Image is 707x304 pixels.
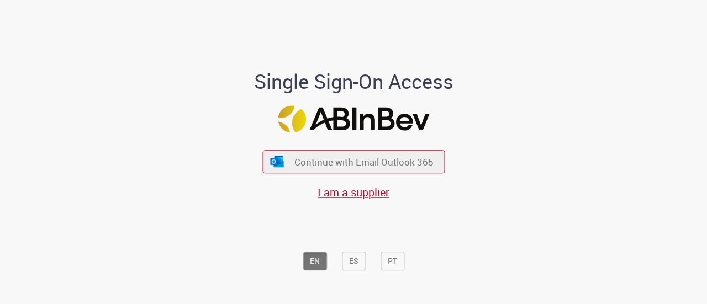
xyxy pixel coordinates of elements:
[294,156,434,168] span: Continue with Email Outlook 365
[278,105,429,132] img: Logo ABInBev
[318,185,389,200] a: I am a supplier
[270,156,285,167] img: ícone Azure/Microsoft 360
[201,71,507,93] h1: Single Sign-On Access
[262,151,445,173] button: ícone Azure/Microsoft 360 Continue with Email Outlook 365
[381,252,404,270] button: PT
[342,252,366,270] button: ES
[303,252,327,270] button: EN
